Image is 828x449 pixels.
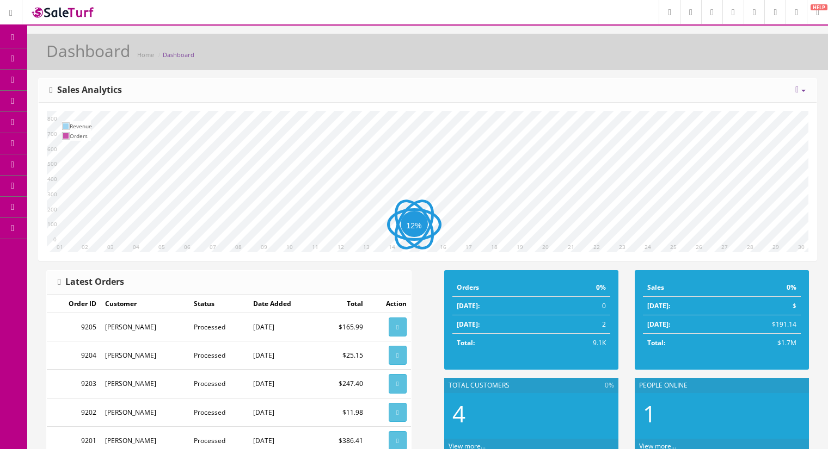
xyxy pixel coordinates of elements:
strong: [DATE]: [647,320,670,329]
div: Total Customers [444,378,618,393]
td: [PERSON_NAME] [101,313,189,341]
td: [DATE] [249,313,318,341]
a: Home [137,51,154,59]
span: 0% [605,381,614,390]
td: Orders [70,131,92,141]
strong: [DATE]: [647,301,670,310]
h1: Dashboard [46,42,130,60]
td: Orders [452,278,546,297]
td: [DATE] [249,370,318,398]
strong: Total: [457,338,475,347]
h2: 1 [643,401,801,426]
td: 9.1K [545,334,610,352]
td: Action [367,295,411,313]
td: Processed [189,313,249,341]
td: [PERSON_NAME] [101,370,189,398]
td: [DATE] [249,341,318,370]
td: $11.98 [318,398,367,426]
span: HELP [811,4,827,10]
a: Dashboard [163,51,194,59]
td: $247.40 [318,370,367,398]
td: [PERSON_NAME] [101,341,189,370]
td: 0% [720,278,801,297]
td: $1.7M [720,334,801,352]
td: $25.15 [318,341,367,370]
td: Date Added [249,295,318,313]
td: Processed [189,398,249,426]
strong: [DATE]: [457,301,480,310]
td: Total [318,295,367,313]
strong: [DATE]: [457,320,480,329]
div: People Online [635,378,809,393]
td: 9203 [47,370,101,398]
td: Status [189,295,249,313]
td: Customer [101,295,189,313]
td: Order ID [47,295,101,313]
td: Processed [189,341,249,370]
h3: Latest Orders [58,277,124,287]
td: Processed [189,370,249,398]
td: $165.99 [318,313,367,341]
td: $191.14 [720,315,801,334]
h2: 4 [452,401,610,426]
td: [DATE] [249,398,318,426]
h3: Sales Analytics [50,85,122,95]
td: 9204 [47,341,101,370]
td: 9205 [47,313,101,341]
td: Revenue [70,121,92,131]
strong: Total: [647,338,665,347]
td: [PERSON_NAME] [101,398,189,426]
td: 0% [545,278,610,297]
td: Sales [643,278,720,297]
td: 9202 [47,398,101,426]
td: 0 [545,297,610,315]
img: SaleTurf [30,5,96,20]
td: $ [720,297,801,315]
td: 2 [545,315,610,334]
